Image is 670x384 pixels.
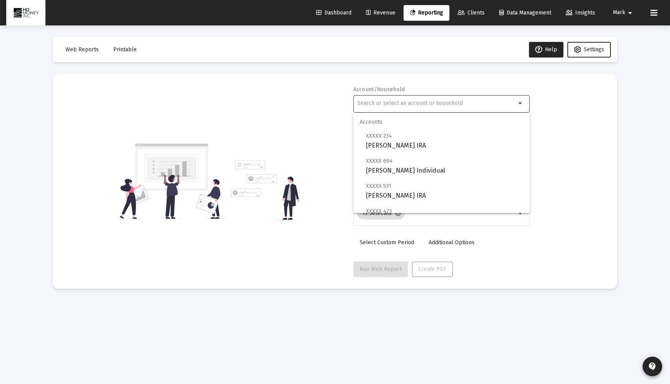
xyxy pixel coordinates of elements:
[310,5,358,21] a: Dashboard
[410,9,443,16] span: Reporting
[535,46,557,53] span: Help
[366,156,523,175] span: [PERSON_NAME] Individual
[357,207,405,220] mat-chip: 15 Selected
[366,131,523,150] span: [PERSON_NAME] IRA
[360,239,414,246] span: Select Custom Period
[366,158,393,164] span: XXXXX 694
[603,5,644,20] button: Mark
[357,100,516,106] input: Search or select an account or household
[451,5,491,21] a: Clients
[113,46,137,53] span: Printable
[366,206,523,225] span: [PERSON_NAME][GEOGRAPHIC_DATA] Individual
[360,266,402,272] span: Run Web Report
[566,9,595,16] span: Insights
[613,9,625,16] span: Mark
[567,42,611,58] button: Settings
[353,261,408,277] button: Run Web Report
[357,206,516,221] mat-chip-list: Selection
[353,86,405,93] label: Account/Household
[584,46,604,53] span: Settings
[366,9,395,16] span: Revenue
[12,5,40,21] img: Dashboard
[59,42,105,58] button: Web Reports
[360,5,402,21] a: Revenue
[107,42,143,58] button: Printable
[493,5,558,21] a: Data Management
[395,210,402,217] mat-icon: cancel
[316,9,351,16] span: Dashboard
[499,9,551,16] span: Data Management
[560,5,601,21] a: Insights
[118,142,226,220] img: reporting
[529,42,563,58] button: Help
[429,239,474,246] span: Additional Options
[366,133,392,139] span: XXXXX 234
[648,362,657,371] mat-icon: contact_support
[516,99,525,108] mat-icon: arrow_drop_down
[458,9,485,16] span: Clients
[516,209,525,218] mat-icon: arrow_drop_down
[353,113,530,132] span: Accounts
[404,5,449,21] a: Reporting
[366,181,523,200] span: [PERSON_NAME] IRA
[366,208,392,215] span: XXXXX 473
[625,5,635,21] mat-icon: arrow_drop_down
[231,160,299,220] img: reporting-alt
[65,46,99,53] span: Web Reports
[366,183,391,189] span: XXXXX 531
[412,261,453,277] button: Create PDF
[418,266,446,272] span: Create PDF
